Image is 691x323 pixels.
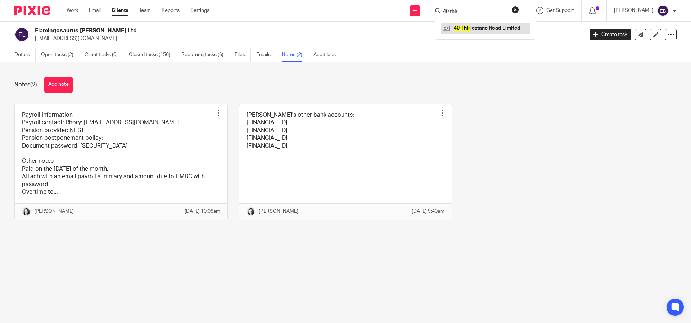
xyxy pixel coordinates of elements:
[129,48,176,62] a: Closed tasks (156)
[590,29,631,40] a: Create task
[67,7,78,14] a: Work
[412,208,444,215] p: [DATE] 9:40am
[235,48,251,62] a: Files
[546,8,574,13] span: Get Support
[139,7,151,14] a: Team
[14,6,50,15] img: Pixie
[14,48,36,62] a: Details
[259,208,298,215] p: [PERSON_NAME]
[112,7,128,14] a: Clients
[190,7,209,14] a: Settings
[35,27,470,35] h2: Flamingosaurus [PERSON_NAME] Ltd
[35,35,579,42] p: [EMAIL_ADDRESS][DOMAIN_NAME]
[247,207,255,216] img: T1JH8BBNX-UMG48CW64-d2649b4fbe26-512.png
[657,5,669,17] img: svg%3E
[89,7,101,14] a: Email
[185,208,220,215] p: [DATE] 10:08am
[14,27,30,42] img: svg%3E
[41,48,79,62] a: Open tasks (2)
[14,81,37,89] h1: Notes
[442,9,507,15] input: Search
[313,48,341,62] a: Audit logs
[30,82,37,88] span: (2)
[85,48,123,62] a: Client tasks (0)
[22,207,31,216] img: T1JH8BBNX-UMG48CW64-d2649b4fbe26-512.png
[282,48,308,62] a: Notes (2)
[44,77,73,93] button: Add note
[256,48,276,62] a: Emails
[162,7,180,14] a: Reports
[512,6,519,13] button: Clear
[614,7,654,14] p: [PERSON_NAME]
[181,48,229,62] a: Recurring tasks (6)
[34,208,74,215] p: [PERSON_NAME]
